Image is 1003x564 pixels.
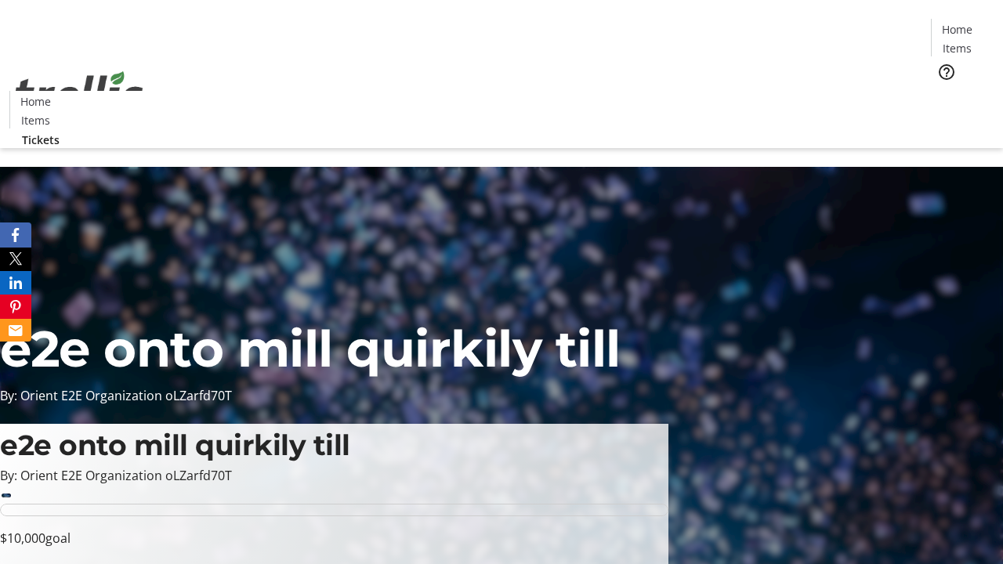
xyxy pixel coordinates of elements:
span: Items [943,40,972,56]
img: Orient E2E Organization oLZarfd70T's Logo [9,54,149,132]
a: Items [932,40,982,56]
a: Tickets [9,132,72,148]
a: Items [10,112,60,128]
span: Tickets [22,132,60,148]
a: Home [932,21,982,38]
span: Home [942,21,972,38]
a: Home [10,93,60,110]
span: Tickets [943,91,981,107]
a: Tickets [931,91,994,107]
button: Help [931,56,962,88]
span: Home [20,93,51,110]
span: Items [21,112,50,128]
